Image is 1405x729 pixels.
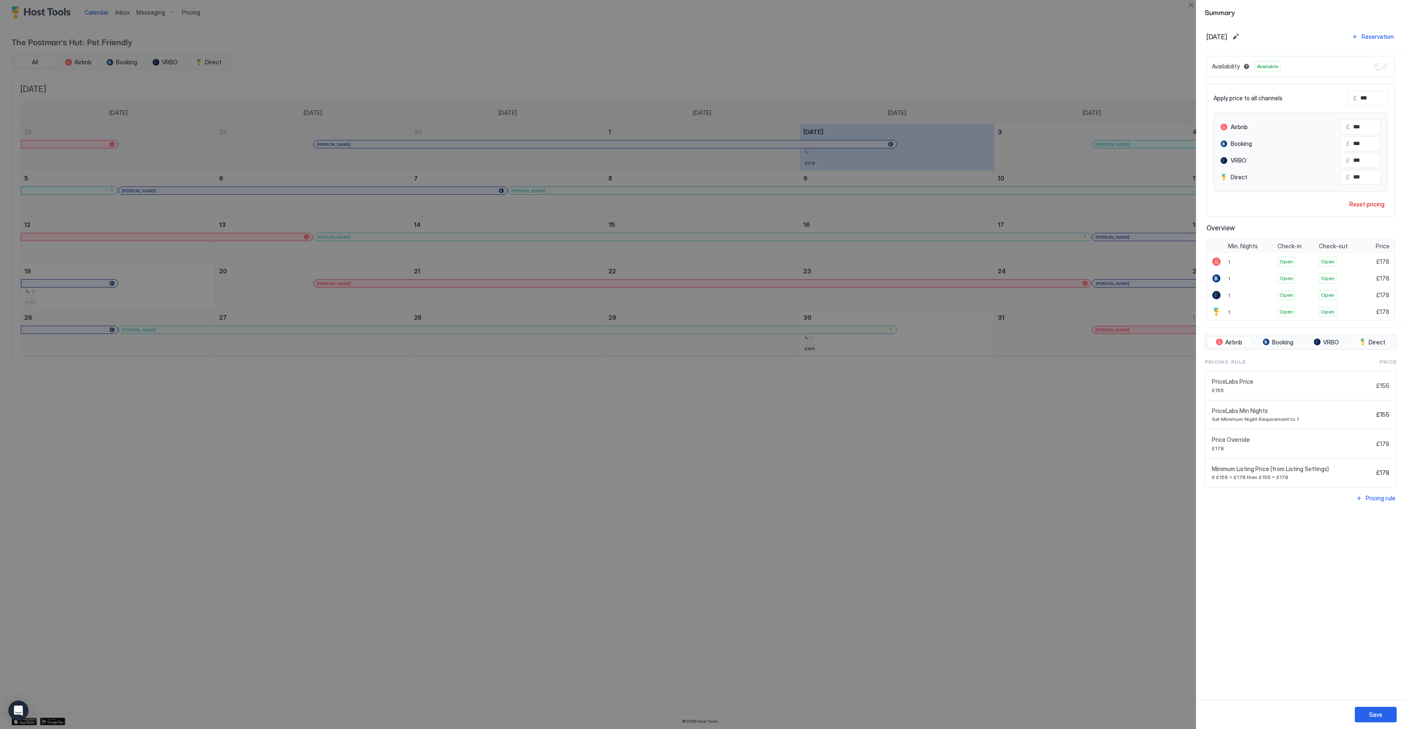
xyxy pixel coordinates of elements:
button: Blocked dates override all pricing rules and remain unavailable until manually unblocked [1242,61,1252,71]
span: 1 [1228,275,1230,282]
span: Booking [1231,140,1252,148]
div: Reset pricing [1349,200,1385,209]
span: £178 [1376,291,1390,299]
button: Reservation [1350,31,1395,42]
span: Price Override [1212,436,1373,444]
span: Price [1376,242,1390,250]
span: Available [1257,63,1278,70]
div: tab-group [1205,334,1397,350]
span: £178 [1376,308,1390,316]
div: Pricing rule [1366,494,1395,502]
span: if £155 > £178 then £155 = £178 [1212,474,1373,480]
button: Pricing rule [1354,492,1397,504]
span: Direct [1231,173,1247,181]
button: Save [1355,707,1397,722]
span: Summary [1205,7,1397,17]
span: Booking [1272,339,1293,346]
span: £ [1346,157,1350,164]
span: Price [1379,358,1397,366]
span: Open [1280,308,1293,316]
span: Open [1280,291,1293,299]
span: Pricing Rule [1205,358,1246,366]
button: Edit date range [1231,32,1241,42]
span: Open [1321,258,1334,265]
div: Reservation [1362,32,1394,41]
span: 1 [1228,259,1230,265]
span: 1 [1228,309,1230,315]
span: Availability [1212,63,1240,70]
span: Open [1321,308,1334,316]
span: £178 [1376,275,1390,282]
span: VRBO [1231,157,1247,164]
button: Direct [1350,336,1395,348]
span: £ [1346,140,1350,148]
span: Set Minimum Night Requirement to 1 [1212,416,1373,422]
span: Apply price to all channels [1213,94,1282,102]
span: £ [1353,94,1357,102]
span: Open [1321,275,1334,282]
span: £178 [1376,469,1390,477]
span: Minimum Listing Price (from Listing Settings) [1212,465,1373,473]
button: Booking [1254,336,1303,348]
span: PriceLabs Price [1212,378,1373,385]
span: £178 [1212,445,1373,451]
div: Save [1369,710,1382,719]
span: 1 [1228,292,1230,298]
span: Min. Nights [1228,242,1258,250]
span: Open [1280,275,1293,282]
button: Airbnb [1207,336,1252,348]
span: £155 [1376,411,1390,418]
button: Reset pricing [1346,199,1388,210]
span: £155 [1376,382,1390,390]
span: Airbnb [1225,339,1242,346]
span: VRBO [1323,339,1339,346]
span: Check-out [1319,242,1348,250]
span: Open [1280,258,1293,265]
span: [DATE] [1206,33,1227,41]
span: £178 [1376,258,1390,265]
div: Open Intercom Messenger [8,701,28,721]
span: Open [1321,291,1334,299]
span: Check-in [1277,242,1302,250]
span: £155 [1212,387,1373,393]
span: PriceLabs Min Nights [1212,407,1373,415]
span: £ [1346,123,1350,131]
span: £178 [1376,440,1390,448]
span: £ [1346,173,1350,181]
span: Airbnb [1231,123,1248,131]
span: Direct [1369,339,1385,346]
button: VRBO [1305,336,1349,348]
span: Overview [1206,224,1395,232]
